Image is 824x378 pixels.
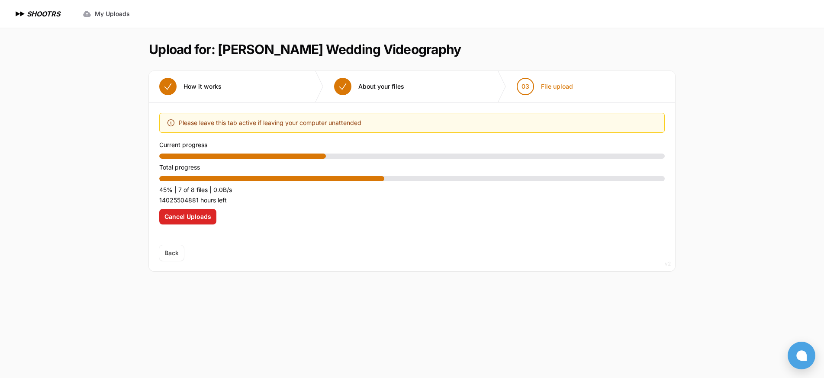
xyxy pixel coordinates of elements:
[324,71,415,102] button: About your files
[149,42,461,57] h1: Upload for: [PERSON_NAME] Wedding Videography
[159,185,665,195] p: 45% | 7 of 8 files | 0.0B/s
[788,342,815,369] button: Open chat window
[164,212,211,221] span: Cancel Uploads
[665,259,671,269] div: v2
[541,82,573,91] span: File upload
[506,71,583,102] button: 03 File upload
[159,195,665,205] p: 14025504881 hours left
[77,6,135,22] a: My Uploads
[183,82,222,91] span: How it works
[95,10,130,18] span: My Uploads
[159,162,665,173] p: Total progress
[149,71,232,102] button: How it works
[159,140,665,150] p: Current progress
[521,82,529,91] span: 03
[358,82,404,91] span: About your files
[14,9,60,19] a: SHOOTRS SHOOTRS
[27,9,60,19] h1: SHOOTRS
[159,209,216,224] button: Cancel Uploads
[179,118,361,128] span: Please leave this tab active if leaving your computer unattended
[14,9,27,19] img: SHOOTRS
